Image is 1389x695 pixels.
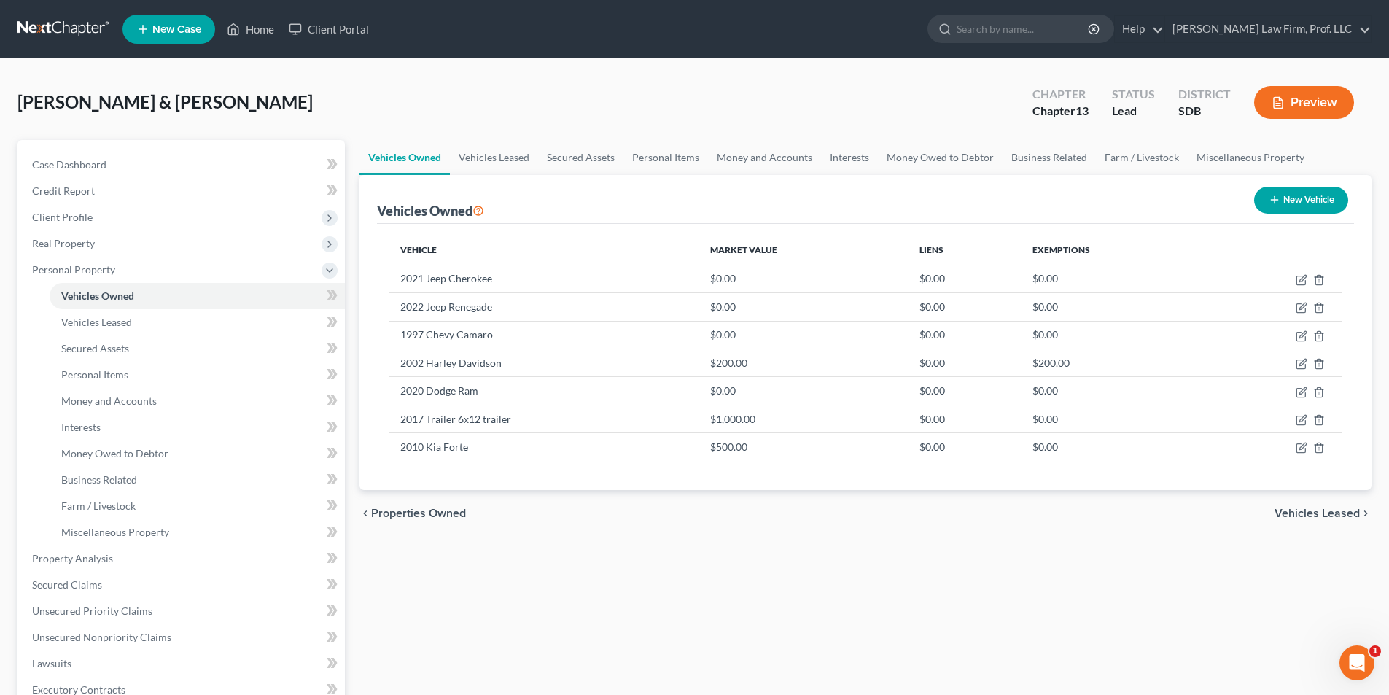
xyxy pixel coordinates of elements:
span: Client Profile [32,211,93,223]
a: Personal Items [50,362,345,388]
span: Properties Owned [371,508,466,519]
td: $0.00 [699,265,908,292]
td: $0.00 [908,321,1021,349]
a: Case Dashboard [20,152,345,178]
td: $0.00 [1021,433,1207,461]
td: 2022 Jeep Renegade [389,293,699,321]
button: Preview [1254,86,1354,119]
span: Money and Accounts [61,395,157,407]
td: $0.00 [1021,265,1207,292]
span: Interests [61,421,101,433]
div: Chapter [1032,86,1089,103]
a: Secured Claims [20,572,345,598]
a: [PERSON_NAME] Law Firm, Prof. LLC [1165,16,1371,42]
td: $0.00 [699,293,908,321]
td: $0.00 [1021,321,1207,349]
iframe: Intercom live chat [1339,645,1374,680]
td: 2017 Trailer 6x12 trailer [389,405,699,432]
td: $0.00 [699,321,908,349]
a: Money and Accounts [50,388,345,414]
span: Unsecured Priority Claims [32,605,152,617]
span: Unsecured Nonpriority Claims [32,631,171,643]
a: Lawsuits [20,651,345,677]
span: Vehicles Leased [61,316,132,328]
button: chevron_left Properties Owned [359,508,466,519]
span: Real Property [32,237,95,249]
a: Unsecured Nonpriority Claims [20,624,345,651]
span: Business Related [61,473,137,486]
a: Secured Assets [50,335,345,362]
a: Home [219,16,281,42]
span: New Case [152,24,201,35]
td: $1,000.00 [699,405,908,432]
td: 2021 Jeep Cherokee [389,265,699,292]
a: Vehicles Owned [359,140,450,175]
div: Status [1112,86,1155,103]
td: $0.00 [699,377,908,405]
i: chevron_left [359,508,371,519]
a: Secured Assets [538,140,623,175]
a: Interests [50,414,345,440]
span: Miscellaneous Property [61,526,169,538]
a: Interests [821,140,878,175]
span: Lawsuits [32,657,71,669]
button: New Vehicle [1254,187,1348,214]
span: Secured Claims [32,578,102,591]
td: 1997 Chevy Camaro [389,321,699,349]
span: 1 [1369,645,1381,657]
a: Vehicles Leased [450,140,538,175]
td: $0.00 [908,433,1021,461]
a: Money Owed to Debtor [878,140,1003,175]
button: Vehicles Leased chevron_right [1275,508,1372,519]
span: Vehicles Leased [1275,508,1360,519]
div: District [1178,86,1231,103]
a: Vehicles Leased [50,309,345,335]
td: $0.00 [1021,293,1207,321]
a: Farm / Livestock [1096,140,1188,175]
span: Secured Assets [61,342,129,354]
td: 2020 Dodge Ram [389,377,699,405]
span: Personal Property [32,263,115,276]
td: $0.00 [1021,405,1207,432]
a: Personal Items [623,140,708,175]
td: $0.00 [908,405,1021,432]
th: Vehicle [389,236,699,265]
div: Chapter [1032,103,1089,120]
div: SDB [1178,103,1231,120]
span: Farm / Livestock [61,500,136,512]
input: Search by name... [957,15,1090,42]
a: Money Owed to Debtor [50,440,345,467]
a: Credit Report [20,178,345,204]
td: $0.00 [908,265,1021,292]
td: 2002 Harley Davidson [389,349,699,376]
a: Help [1115,16,1164,42]
span: Case Dashboard [32,158,106,171]
a: Business Related [1003,140,1096,175]
td: $200.00 [699,349,908,376]
td: $0.00 [908,293,1021,321]
span: 13 [1075,104,1089,117]
a: Miscellaneous Property [1188,140,1313,175]
th: Exemptions [1021,236,1207,265]
span: Vehicles Owned [61,290,134,302]
div: Vehicles Owned [377,202,484,220]
td: $0.00 [1021,377,1207,405]
i: chevron_right [1360,508,1372,519]
td: 2010 Kia Forte [389,433,699,461]
span: Property Analysis [32,552,113,564]
a: Farm / Livestock [50,493,345,519]
th: Market Value [699,236,908,265]
a: Client Portal [281,16,376,42]
a: Vehicles Owned [50,283,345,309]
a: Property Analysis [20,545,345,572]
div: Lead [1112,103,1155,120]
a: Money and Accounts [708,140,821,175]
a: Miscellaneous Property [50,519,345,545]
a: Unsecured Priority Claims [20,598,345,624]
span: [PERSON_NAME] & [PERSON_NAME] [17,91,313,112]
td: $200.00 [1021,349,1207,376]
span: Credit Report [32,185,95,197]
td: $500.00 [699,433,908,461]
td: $0.00 [908,349,1021,376]
td: $0.00 [908,377,1021,405]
